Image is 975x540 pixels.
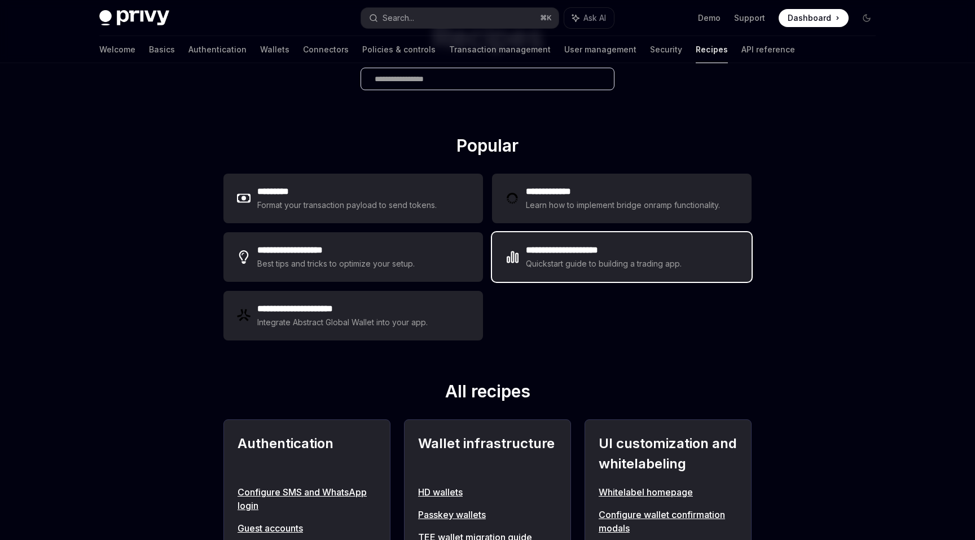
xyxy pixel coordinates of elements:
[238,521,376,535] a: Guest accounts
[788,12,831,24] span: Dashboard
[583,12,606,24] span: Ask AI
[696,36,728,63] a: Recipes
[257,198,437,212] div: Format your transaction payload to send tokens.
[526,257,682,271] div: Quickstart guide to building a trading app.
[238,485,376,512] a: Configure SMS and WhatsApp login
[418,485,557,499] a: HD wallets
[741,36,795,63] a: API reference
[526,198,723,212] div: Learn how to implement bridge onramp functionality.
[698,12,721,24] a: Demo
[188,36,247,63] a: Authentication
[223,135,752,160] h2: Popular
[734,12,765,24] a: Support
[599,508,737,535] a: Configure wallet confirmation modals
[99,36,135,63] a: Welcome
[223,381,752,406] h2: All recipes
[99,10,169,26] img: dark logo
[418,508,557,521] a: Passkey wallets
[540,14,552,23] span: ⌘ K
[650,36,682,63] a: Security
[449,36,551,63] a: Transaction management
[362,36,436,63] a: Policies & controls
[599,433,737,474] h2: UI customization and whitelabeling
[599,485,737,499] a: Whitelabel homepage
[418,433,557,474] h2: Wallet infrastructure
[564,8,614,28] button: Ask AI
[223,174,483,223] a: **** ****Format your transaction payload to send tokens.
[260,36,289,63] a: Wallets
[361,8,559,28] button: Search...⌘K
[779,9,849,27] a: Dashboard
[858,9,876,27] button: Toggle dark mode
[257,257,416,271] div: Best tips and tricks to optimize your setup.
[257,316,429,329] div: Integrate Abstract Global Wallet into your app.
[303,36,349,63] a: Connectors
[492,174,752,223] a: **** **** ***Learn how to implement bridge onramp functionality.
[238,433,376,474] h2: Authentication
[383,11,414,25] div: Search...
[149,36,175,63] a: Basics
[564,36,636,63] a: User management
